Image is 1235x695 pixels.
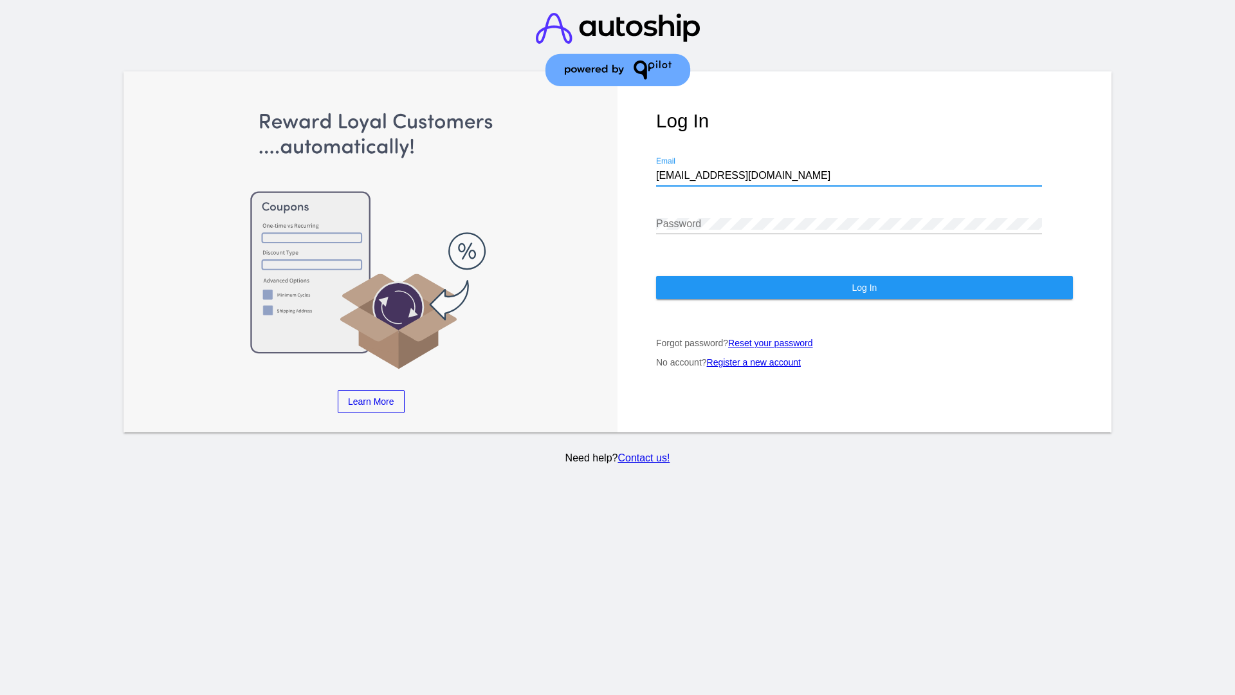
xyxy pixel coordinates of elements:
[728,338,813,348] a: Reset your password
[617,452,670,463] a: Contact us!
[656,276,1073,299] button: Log In
[122,452,1114,464] p: Need help?
[656,170,1042,181] input: Email
[852,283,877,293] span: Log In
[338,390,405,413] a: Learn More
[656,338,1073,348] p: Forgot password?
[707,357,801,367] a: Register a new account
[656,357,1073,367] p: No account?
[163,110,580,371] img: Apply Coupons Automatically to Scheduled Orders with QPilot
[348,396,394,407] span: Learn More
[656,110,1073,132] h1: Log In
